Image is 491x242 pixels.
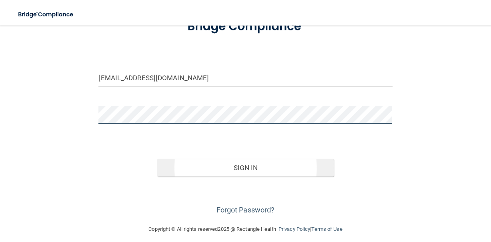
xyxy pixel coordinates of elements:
[279,226,310,232] a: Privacy Policy
[100,216,392,242] div: Copyright © All rights reserved 2025 @ Rectangle Health | |
[175,11,316,42] img: bridge_compliance_login_screen.278c3ca4.svg
[311,226,342,232] a: Terms of Use
[216,206,275,214] a: Forgot Password?
[98,69,392,87] input: Email
[157,159,333,177] button: Sign In
[12,6,80,23] img: bridge_compliance_login_screen.278c3ca4.svg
